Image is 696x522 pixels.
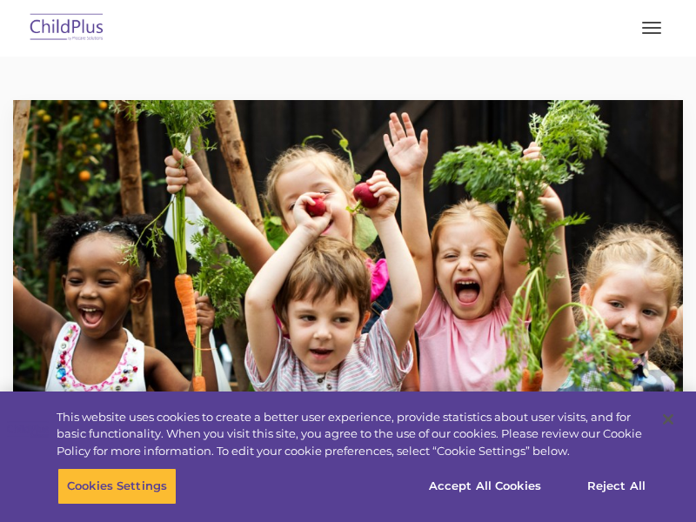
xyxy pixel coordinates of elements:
button: Cookies Settings [57,468,177,505]
button: Close [649,400,687,438]
button: Reject All [562,468,671,505]
div: This website uses cookies to create a better user experience, provide statistics about user visit... [57,409,647,460]
button: Accept All Cookies [419,468,551,505]
img: ChildPlus by Procare Solutions [26,8,108,49]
